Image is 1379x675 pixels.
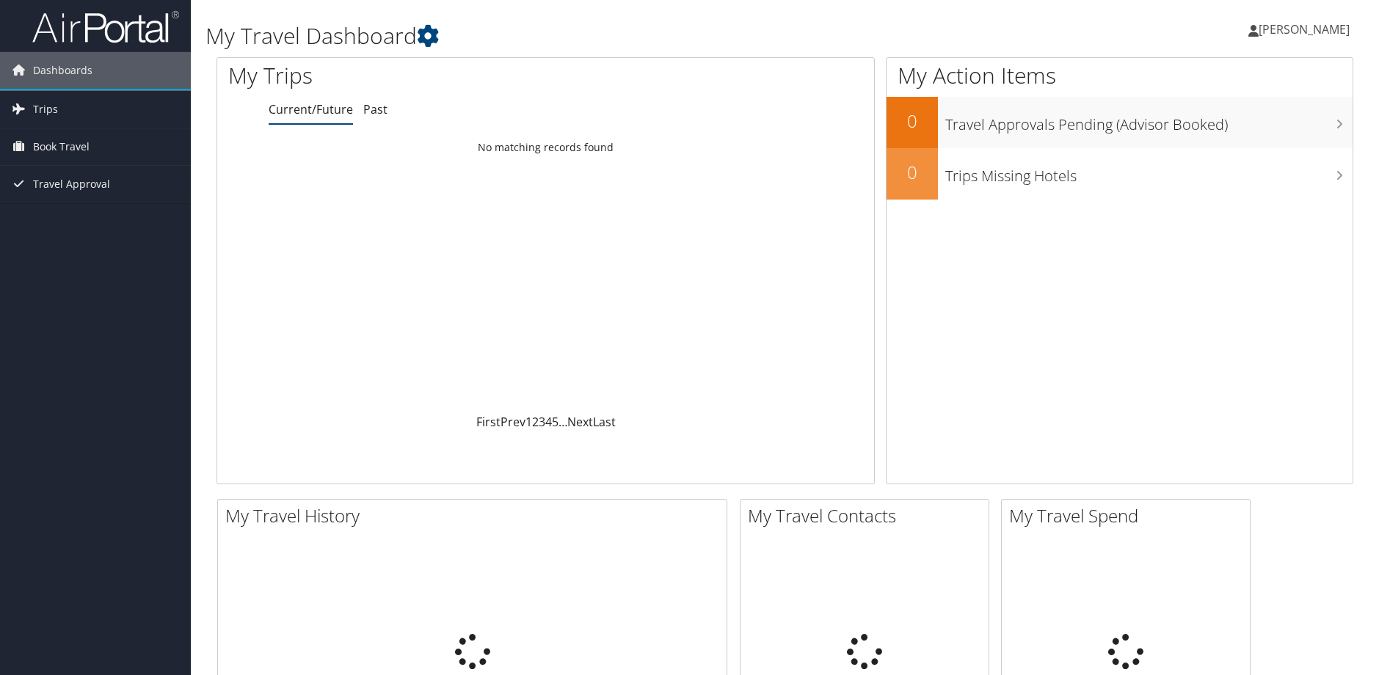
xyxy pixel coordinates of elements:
[567,414,593,430] a: Next
[887,148,1353,200] a: 0Trips Missing Hotels
[887,97,1353,148] a: 0Travel Approvals Pending (Advisor Booked)
[545,414,552,430] a: 4
[476,414,501,430] a: First
[225,503,727,528] h2: My Travel History
[945,107,1353,135] h3: Travel Approvals Pending (Advisor Booked)
[228,60,589,91] h1: My Trips
[532,414,539,430] a: 2
[217,134,874,161] td: No matching records found
[33,52,92,89] span: Dashboards
[1009,503,1250,528] h2: My Travel Spend
[945,158,1353,186] h3: Trips Missing Hotels
[1248,7,1364,51] a: [PERSON_NAME]
[1259,21,1350,37] span: [PERSON_NAME]
[552,414,558,430] a: 5
[558,414,567,430] span: …
[33,166,110,202] span: Travel Approval
[205,21,978,51] h1: My Travel Dashboard
[748,503,989,528] h2: My Travel Contacts
[269,101,353,117] a: Current/Future
[887,60,1353,91] h1: My Action Items
[887,160,938,185] h2: 0
[525,414,532,430] a: 1
[32,10,179,44] img: airportal-logo.png
[363,101,387,117] a: Past
[33,91,58,128] span: Trips
[501,414,525,430] a: Prev
[887,109,938,134] h2: 0
[539,414,545,430] a: 3
[33,128,90,165] span: Book Travel
[593,414,616,430] a: Last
